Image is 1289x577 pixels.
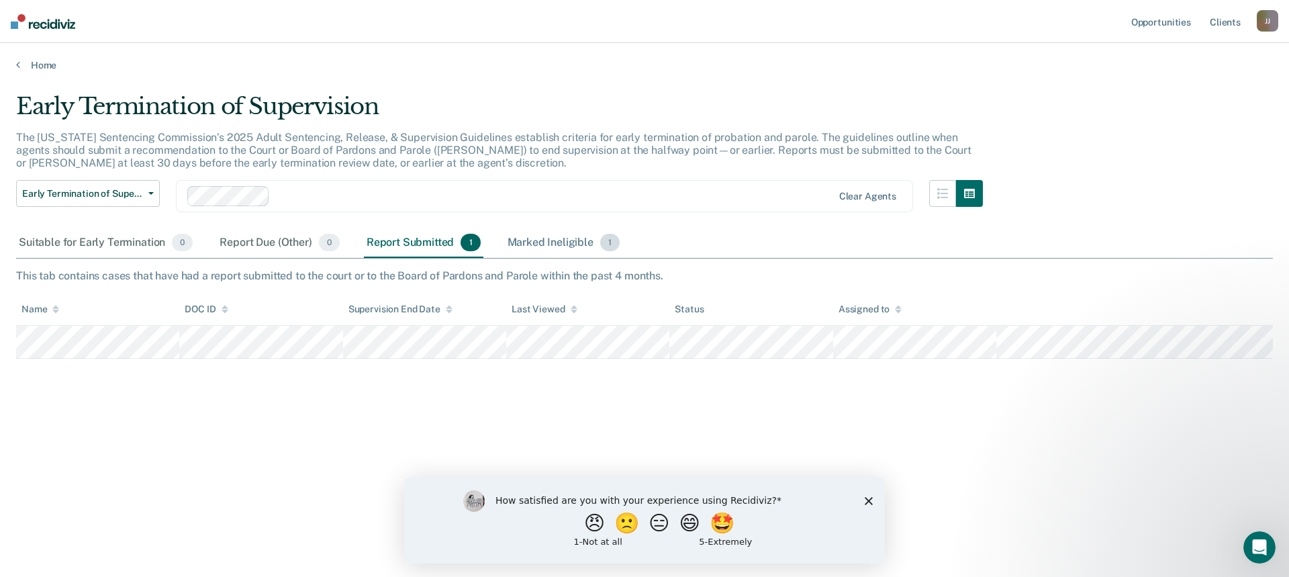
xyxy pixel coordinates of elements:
div: Supervision End Date [348,304,452,315]
div: Status [675,304,704,315]
iframe: Survey by Kim from Recidiviz [404,477,885,564]
div: Name [21,304,59,315]
button: JJ [1257,10,1278,32]
div: Report Submitted1 [364,228,483,258]
iframe: Intercom live chat [1243,531,1276,564]
img: Recidiviz [11,14,75,29]
a: Home [16,59,1273,71]
div: Suitable for Early Termination0 [16,228,195,258]
button: Early Termination of Supervision [16,180,160,207]
div: Assigned to [839,304,902,315]
p: The [US_STATE] Sentencing Commission’s 2025 Adult Sentencing, Release, & Supervision Guidelines e... [16,131,971,169]
div: This tab contains cases that have had a report submitted to the court or to the Board of Pardons ... [16,269,1273,282]
span: 0 [319,234,340,251]
div: Clear agents [839,191,896,202]
span: Early Termination of Supervision [22,188,143,199]
span: 1 [461,234,480,251]
span: 0 [172,234,193,251]
div: DOC ID [185,304,228,315]
div: Report Due (Other)0 [217,228,342,258]
span: 1 [600,234,620,251]
div: J J [1257,10,1278,32]
div: Early Termination of Supervision [16,93,983,131]
div: Marked Ineligible1 [505,228,623,258]
div: Last Viewed [512,304,577,315]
